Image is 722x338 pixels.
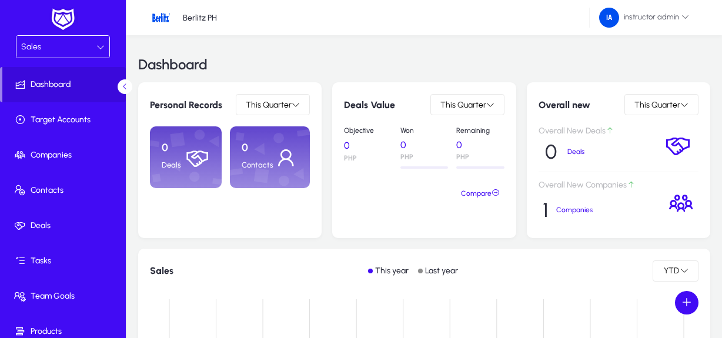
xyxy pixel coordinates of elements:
[344,140,392,152] p: 0
[539,99,590,111] h6: Overall new
[2,220,128,232] span: Deals
[150,6,172,29] img: 28.png
[400,126,448,135] p: Won
[236,94,310,115] button: This Quarter
[242,160,273,170] p: Contacts
[150,265,173,276] h1: Sales
[634,100,680,110] span: This Quarter
[246,100,292,110] span: This Quarter
[2,79,126,91] span: Dashboard
[138,58,208,72] h3: Dashboard
[183,13,217,23] p: Berlitz PH
[2,102,128,138] a: Target Accounts
[539,126,654,136] p: Overall New Deals
[2,290,128,302] span: Team Goals
[242,142,273,155] p: 0
[162,142,185,155] p: 0
[567,148,598,156] p: Deals
[2,138,128,173] a: Companies
[556,206,601,214] p: Companies
[2,173,128,208] a: Contacts
[2,149,128,161] span: Companies
[375,266,409,276] p: This year
[456,139,504,150] p: 0
[545,140,557,164] p: 0
[344,126,392,135] p: Objective
[150,99,222,111] h6: Personal Records
[425,266,458,276] p: Last year
[21,42,41,52] span: Sales
[2,243,128,279] a: Tasks
[456,153,504,161] p: PHP
[344,99,395,111] h6: Deals Value
[162,160,185,170] p: Deals
[624,94,698,115] button: This Quarter
[48,7,78,32] img: white-logo.png
[663,266,680,276] span: YTD
[430,94,504,115] button: This Quarter
[2,255,128,267] span: Tasks
[539,180,660,190] p: Overall New Companies
[400,153,448,161] p: PHP
[2,279,128,314] a: Team Goals
[400,139,448,150] p: 0
[461,185,500,202] span: Compare
[2,114,128,126] span: Target Accounts
[456,126,504,135] p: Remaining
[653,260,698,282] button: YTD
[599,8,619,28] img: 239.png
[2,208,128,243] a: Deals
[599,8,689,28] span: instructor admin
[590,7,698,28] button: instructor admin
[344,154,392,163] p: PHP
[2,185,128,196] span: Contacts
[543,198,549,222] p: 1
[456,183,504,204] button: Compare
[2,326,128,337] span: Products
[440,100,486,110] span: This Quarter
